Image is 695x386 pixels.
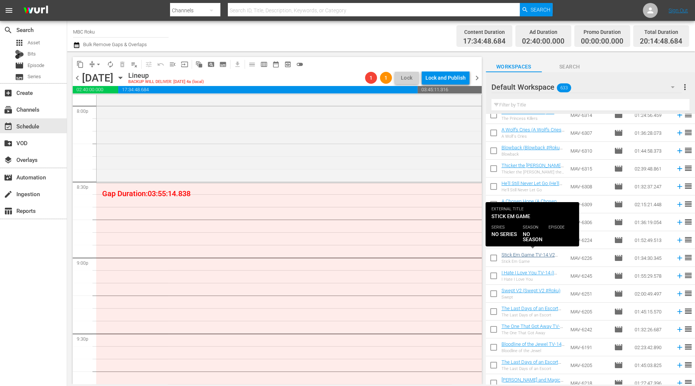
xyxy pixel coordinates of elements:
span: Episode [614,146,623,155]
span: reorder [684,325,693,334]
div: The One That Got Away [501,331,565,335]
span: Episode [614,236,623,245]
td: MAV-6307 [567,124,611,142]
button: Lock and Publish [422,71,469,84]
td: MAV-6251 [567,285,611,303]
span: Episode [614,289,623,298]
span: Bits [28,50,36,58]
span: Create Series Block [217,58,229,70]
td: 02:00:49.497 [632,285,673,303]
span: toggle_off [296,61,304,68]
span: Create Search Block [205,58,217,70]
div: The Last Days of an Escort [501,366,565,371]
span: auto_awesome_motion_outlined [195,61,203,68]
td: 01:32:26.687 [632,320,673,338]
td: 01:34:30.345 [632,249,673,267]
span: Episode [614,271,623,280]
div: A Wolf's Cries [501,134,565,139]
div: A Chosen Hope [501,205,565,210]
span: Lock [398,74,416,82]
svg: Add to Schedule [676,290,684,298]
span: chevron_right [472,73,482,83]
a: I Hate I Love You TV-14 (I Hate I Love You TV-14 #Roku (VARIANT)) [501,270,563,287]
span: Update Metadata from Key Asset [179,58,191,70]
span: Search [4,26,13,35]
span: VOD [4,139,13,148]
td: MAV-6309 [567,195,611,213]
div: Content Duration [463,27,506,37]
a: The One That Got Away TV-14 (The One That Got Away TV-14 #Roku (VARIANT)) [501,323,563,340]
td: 01:55:29.578 [632,267,673,285]
td: 02:15:21.448 [632,195,673,213]
div: BACKUP WILL DELIVER: [DATE] 4a (local) [128,80,204,84]
a: The Last Days of an Escort TV-14 V2 (The Last Days of an Escort TV-14 #Roku (VARIANT)) [501,306,561,328]
svg: Add to Schedule [676,361,684,369]
span: arrow_drop_down [95,61,102,68]
span: Refresh All Search Blocks [191,57,205,71]
span: Episode [614,164,623,173]
span: Select an event to delete [116,58,128,70]
span: Episode [28,62,44,69]
span: 1 [380,75,392,81]
td: MAV-6191 [567,338,611,356]
span: 17:34:48.684 [463,37,506,46]
span: Loop Content [104,58,116,70]
div: Lock and Publish [425,71,466,84]
td: 02:23:42.890 [632,338,673,356]
span: 20:14:48.684 [640,37,682,46]
span: 02:40:00.000 [73,86,118,93]
span: Episode [15,61,24,70]
span: chevron_left [73,73,82,83]
span: autorenew_outlined [107,61,114,68]
span: Schedule [4,122,13,131]
a: The Last Days of an Escort TV-14 (The Last Days of an Escort TV-14 #Roku (VARIANT)) [501,359,561,382]
div: Total Duration [640,27,682,37]
td: MAV-6205 [567,303,611,320]
div: I Hate I Love You [501,277,565,282]
td: 01:52:49.513 [632,231,673,249]
div: Bloodline of the Jewel [501,348,565,353]
span: reorder [684,200,693,208]
span: reorder [684,146,693,155]
td: 02:39:48.861 [632,160,673,178]
span: Channels [4,105,13,114]
div: Glitter and Grime [501,223,565,228]
a: He'll Still Never Let Go (He'll Still Never Let Go #Roku (VARIANT)) [501,181,562,197]
td: 01:32:37.247 [632,178,673,195]
span: reorder [684,360,693,369]
a: A Chosen Hope (A Chosen Hope #Roku (VARIANT)) [501,198,560,210]
span: Reports [4,207,13,216]
span: pageview_outlined [207,61,215,68]
span: Episode [614,182,623,191]
td: 01:36:28.073 [632,124,673,142]
span: menu_open [169,61,176,68]
img: ans4CAIJ8jUAAAAAAAAAAAAAAAAAAAAAAAAgQb4GAAAAAAAAAAAAAAAAAAAAAAAAJMjXAAAAAAAAAAAAAAAAAAAAAAAAgAT5G... [18,2,54,19]
span: Episode [614,111,623,119]
span: Episode [614,128,623,137]
svg: Add to Schedule [676,182,684,191]
span: Episode [614,343,623,352]
button: more_vert [680,78,689,96]
span: 02:40:00.000 [522,37,565,46]
span: reorder [684,271,693,280]
span: Ingestion [4,190,13,199]
button: Lock [395,72,419,84]
div: Thicker the [PERSON_NAME] the Sweeter the Juice 2 [501,170,565,175]
svg: Add to Schedule [676,254,684,262]
span: reorder [684,235,693,244]
span: Remove Gaps & Overlaps [86,58,104,70]
td: MAV-6310 [567,142,611,160]
span: Download as CSV [229,57,243,71]
a: Bloodline of the Jewel TV-14 (Bloodline of the Jewel TV-14 #Roku (VARIANT)) [501,341,565,358]
svg: Add to Schedule [676,129,684,137]
div: Lineup [128,71,204,80]
span: Episode [614,307,623,316]
td: MAV-6245 [567,267,611,285]
td: MAV-6205 [567,356,611,374]
span: reorder [684,182,693,191]
span: 03:45:11.316 [418,86,481,93]
span: preview_outlined [284,61,292,68]
div: Promo Duration [581,27,623,37]
span: content_copy [76,61,84,68]
a: A Wolf's Cries (A Wolf's Cries #Roku (VARIANT)) [501,127,565,138]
